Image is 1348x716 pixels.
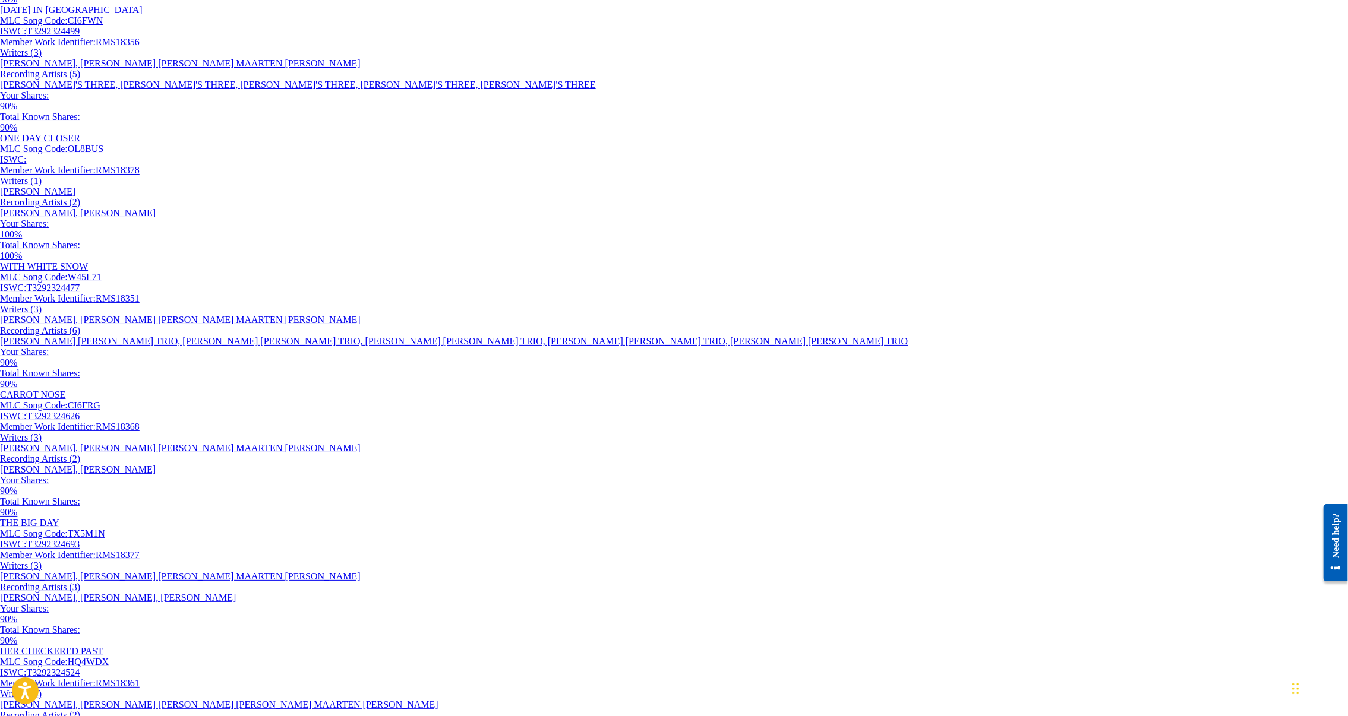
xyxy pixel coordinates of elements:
span: RMS18356 [96,37,140,47]
span: RMS18361 [96,678,140,688]
div: Chatt-widget [1289,659,1348,716]
span: OL8BUS [68,144,103,154]
span: W45L71 [68,272,102,282]
span: RMS18378 [96,165,140,175]
iframe: Chat Widget [1289,659,1348,716]
span: TX5M1N [68,528,105,538]
span: RMS18377 [96,550,140,560]
iframe: Resource Center [1315,493,1348,592]
span: HQ4WDX [68,657,109,667]
span: T3292324626 [26,411,80,421]
span: T3292324524 [26,667,80,677]
span: T3292324499 [26,26,80,36]
span: CI6FRG [68,400,100,410]
span: RMS18368 [96,422,140,432]
span: T3292324693 [26,539,80,549]
span: RMS18351 [96,293,140,303]
div: Dra [1292,671,1299,707]
span: CI6FWN [68,15,103,26]
span: T3292324477 [26,283,80,293]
